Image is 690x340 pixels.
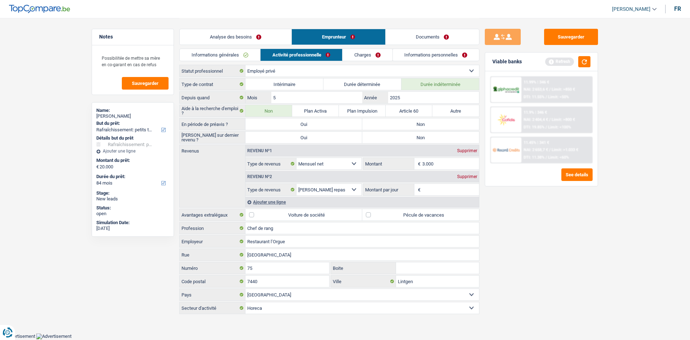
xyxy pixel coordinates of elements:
[96,226,169,231] div: [DATE]
[362,209,479,221] label: Pécule de vacances
[524,80,549,85] div: 11.99% | 346 €
[362,118,479,130] label: Non
[96,149,169,154] div: Ajouter une ligne
[180,145,245,153] label: Revenus
[546,95,547,99] span: /
[548,125,571,130] span: Limit: <100%
[339,105,386,117] label: Plan Impulsion
[245,78,323,90] label: Intérimaire
[96,211,169,217] div: open
[414,184,422,195] span: €
[455,149,479,153] div: Supprimer
[292,105,339,117] label: Plan Activa
[180,222,245,234] label: Profession
[180,249,245,260] label: Rue
[96,108,169,113] div: Name:
[323,78,401,90] label: Durée déterminée
[180,302,245,314] label: Secteur d'activité
[493,86,519,94] img: AlphaCredit
[342,49,392,61] a: Charges
[493,113,519,126] img: Cofidis
[414,158,422,169] span: €
[96,220,169,226] div: Simulation Date:
[245,132,362,143] label: Oui
[180,49,260,61] a: Informations générales
[96,121,168,126] label: But du prêt:
[271,92,362,103] input: MM
[245,197,479,207] div: Ajouter une ligne
[245,118,362,130] label: Oui
[245,158,296,169] label: Type de revenus
[552,148,578,152] span: Limit: >1.033 €
[401,78,479,90] label: Durée indéterminée
[546,155,547,160] span: /
[546,125,547,130] span: /
[492,59,522,65] div: Viable banks
[432,105,479,117] label: Autre
[245,174,274,179] div: Revenu nº2
[96,174,168,180] label: Durée du prêt:
[524,95,544,99] span: DTI: 11.55%
[612,6,650,12] span: [PERSON_NAME]
[524,125,544,130] span: DTI: 19.85%
[245,184,296,195] label: Type de revenus
[99,34,166,40] h5: Notes
[96,158,168,163] label: Montant du prêt:
[180,262,245,274] label: Numéro
[180,132,245,143] label: [PERSON_NAME] sur dernier revenu ?
[245,92,271,103] label: Mois
[388,92,479,103] input: AAAA
[549,117,551,122] span: /
[245,209,362,221] label: Voiture de société
[180,29,291,45] a: Analyse des besoins
[544,29,598,45] button: Sauvegarder
[180,118,245,130] label: En période de préavis ?
[362,92,388,103] label: Année
[552,117,575,122] span: Limit: >800 €
[261,49,342,61] a: Activité professionnelle
[180,65,245,77] label: Statut professionnel
[180,78,245,90] label: Type de contrat
[363,184,414,195] label: Montant par jour
[180,92,245,103] label: Depuis quand
[245,105,292,117] label: Non
[180,209,245,221] label: Avantages extralégaux
[524,148,548,152] span: NAI: 2 658,7 €
[180,236,245,247] label: Employeur
[36,334,72,339] img: Advertisement
[493,143,519,157] img: Record Credits
[549,87,551,92] span: /
[245,149,274,153] div: Revenu nº1
[96,205,169,211] div: Status:
[96,164,99,170] span: €
[132,81,158,86] span: Sauvegarder
[524,87,548,92] span: NAI: 2 653,6 €
[363,158,414,169] label: Montant
[561,168,593,181] button: See details
[455,174,479,179] div: Supprimer
[606,3,657,15] a: [PERSON_NAME]
[96,113,169,119] div: [PERSON_NAME]
[386,105,432,117] label: Article 60
[548,155,569,160] span: Limit: <60%
[292,29,385,45] a: Emprunteur
[524,110,547,115] div: 11.9% | 346 €
[180,289,245,300] label: Pays
[96,190,169,196] div: Stage:
[549,148,551,152] span: /
[393,49,479,61] a: Informations personnelles
[180,105,245,117] label: Aide à la recherche d'emploi ?
[548,95,569,99] span: Limit: <50%
[524,140,549,145] div: 11.45% | 341 €
[180,276,245,287] label: Code postal
[674,5,681,12] div: fr
[96,196,169,202] div: New leads
[331,262,396,274] label: Boite
[524,117,548,122] span: NAI: 2 404,4 €
[122,77,169,90] button: Sauvegarder
[331,276,396,287] label: Ville
[552,87,575,92] span: Limit: >850 €
[96,135,169,141] div: Détails but du prêt
[386,29,479,45] a: Documents
[545,58,574,65] div: Refresh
